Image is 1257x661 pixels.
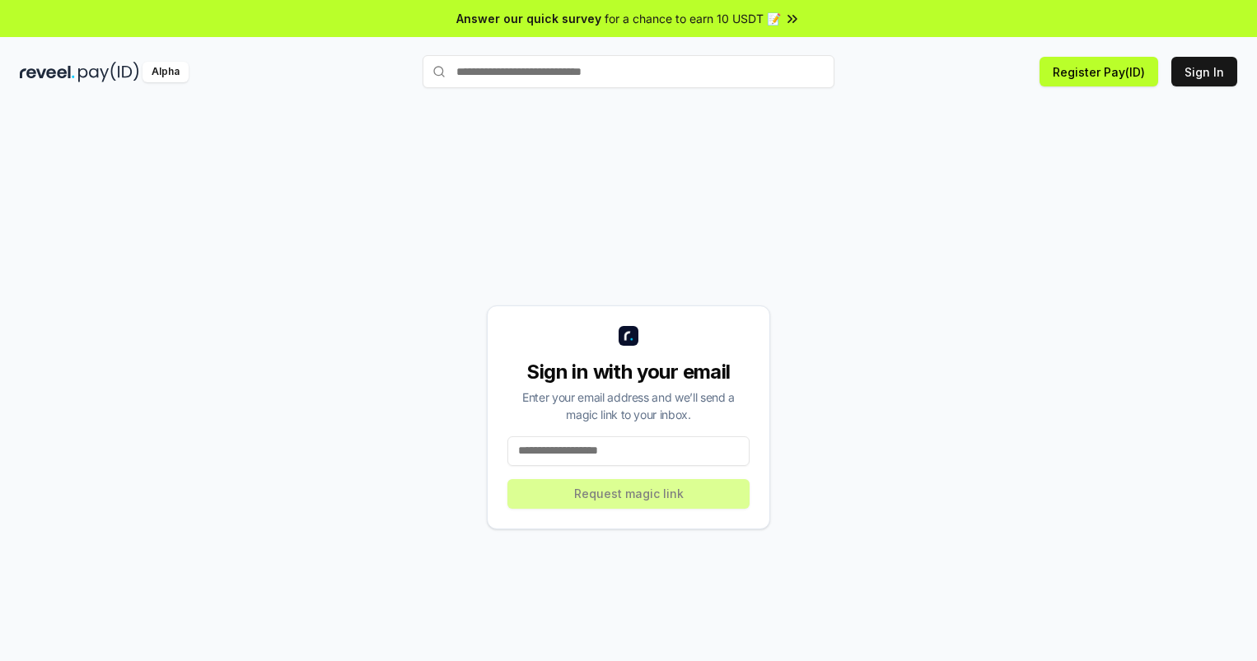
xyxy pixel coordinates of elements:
button: Sign In [1171,57,1237,86]
span: for a chance to earn 10 USDT 📝 [605,10,781,27]
div: Enter your email address and we’ll send a magic link to your inbox. [507,389,750,423]
button: Register Pay(ID) [1040,57,1158,86]
img: pay_id [78,62,139,82]
img: reveel_dark [20,62,75,82]
span: Answer our quick survey [456,10,601,27]
img: logo_small [619,326,638,346]
div: Alpha [143,62,189,82]
div: Sign in with your email [507,359,750,385]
